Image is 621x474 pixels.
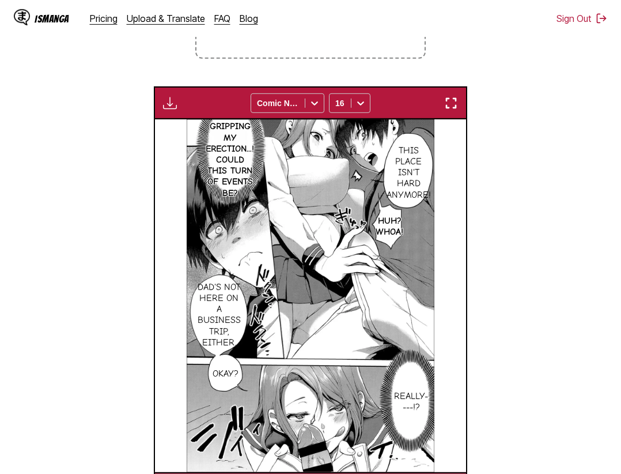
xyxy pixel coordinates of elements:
[90,13,118,24] a: Pricing
[127,13,205,24] a: Upload & Translate
[214,13,230,24] a: FAQ
[195,280,243,351] p: Dad's not here on a business trip, either.
[203,108,256,201] p: I'm gripping my erection...! Could this turn of events be?
[187,119,435,472] img: Manga Panel
[392,389,430,415] p: Really----!?
[444,96,458,110] img: Enter fullscreen
[163,96,177,110] img: Download translated images
[240,13,258,24] a: Blog
[556,13,607,24] button: Sign Out
[384,143,433,203] p: This place isn't hard anymore!
[35,13,69,24] div: IsManga
[210,366,241,382] p: Okay?
[14,9,30,25] img: IsManga Logo
[14,9,90,28] a: IsManga LogoIsManga
[373,213,406,240] p: Huh? Whoa!
[596,13,607,24] img: Sign out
